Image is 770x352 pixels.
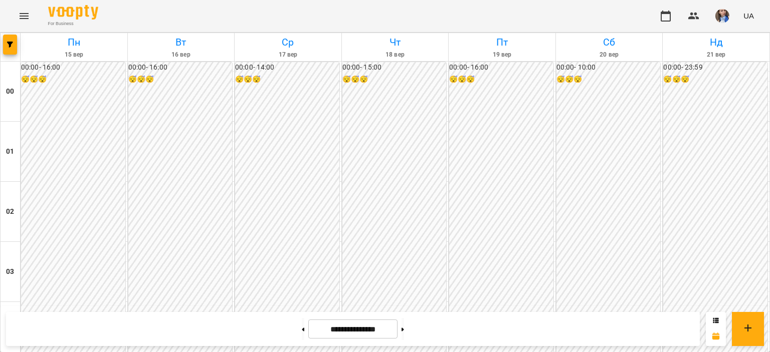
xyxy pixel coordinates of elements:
h6: 😴😴😴 [21,74,125,85]
h6: 19 вер [450,50,554,60]
button: UA [739,7,758,25]
h6: 18 вер [343,50,447,60]
h6: 17 вер [236,50,340,60]
h6: 😴😴😴 [556,74,661,85]
h6: Пт [450,35,554,50]
span: For Business [48,21,98,27]
h6: 00:00 - 23:59 [663,62,767,73]
h6: 03 [6,266,14,277]
h6: Чт [343,35,447,50]
img: 727e98639bf378bfedd43b4b44319584.jpeg [715,9,729,23]
span: UA [743,11,754,21]
h6: 😴😴😴 [128,74,233,85]
h6: Сб [557,35,661,50]
h6: 00 [6,86,14,97]
h6: Ср [236,35,340,50]
h6: Вт [129,35,233,50]
h6: 16 вер [129,50,233,60]
h6: Нд [664,35,768,50]
h6: 02 [6,206,14,217]
h6: 00:00 - 16:00 [128,62,233,73]
h6: 00:00 - 16:00 [449,62,553,73]
h6: 😴😴😴 [449,74,553,85]
img: Voopty Logo [48,5,98,20]
h6: 😴😴😴 [663,74,767,85]
h6: 😴😴😴 [342,74,447,85]
h6: 00:00 - 14:00 [235,62,339,73]
h6: Пн [22,35,126,50]
h6: 😴😴😴 [235,74,339,85]
h6: 20 вер [557,50,661,60]
h6: 00:00 - 15:00 [342,62,447,73]
h6: 00:00 - 10:00 [556,62,661,73]
h6: 21 вер [664,50,768,60]
h6: 15 вер [22,50,126,60]
button: Menu [12,4,36,28]
h6: 00:00 - 16:00 [21,62,125,73]
h6: 01 [6,146,14,157]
